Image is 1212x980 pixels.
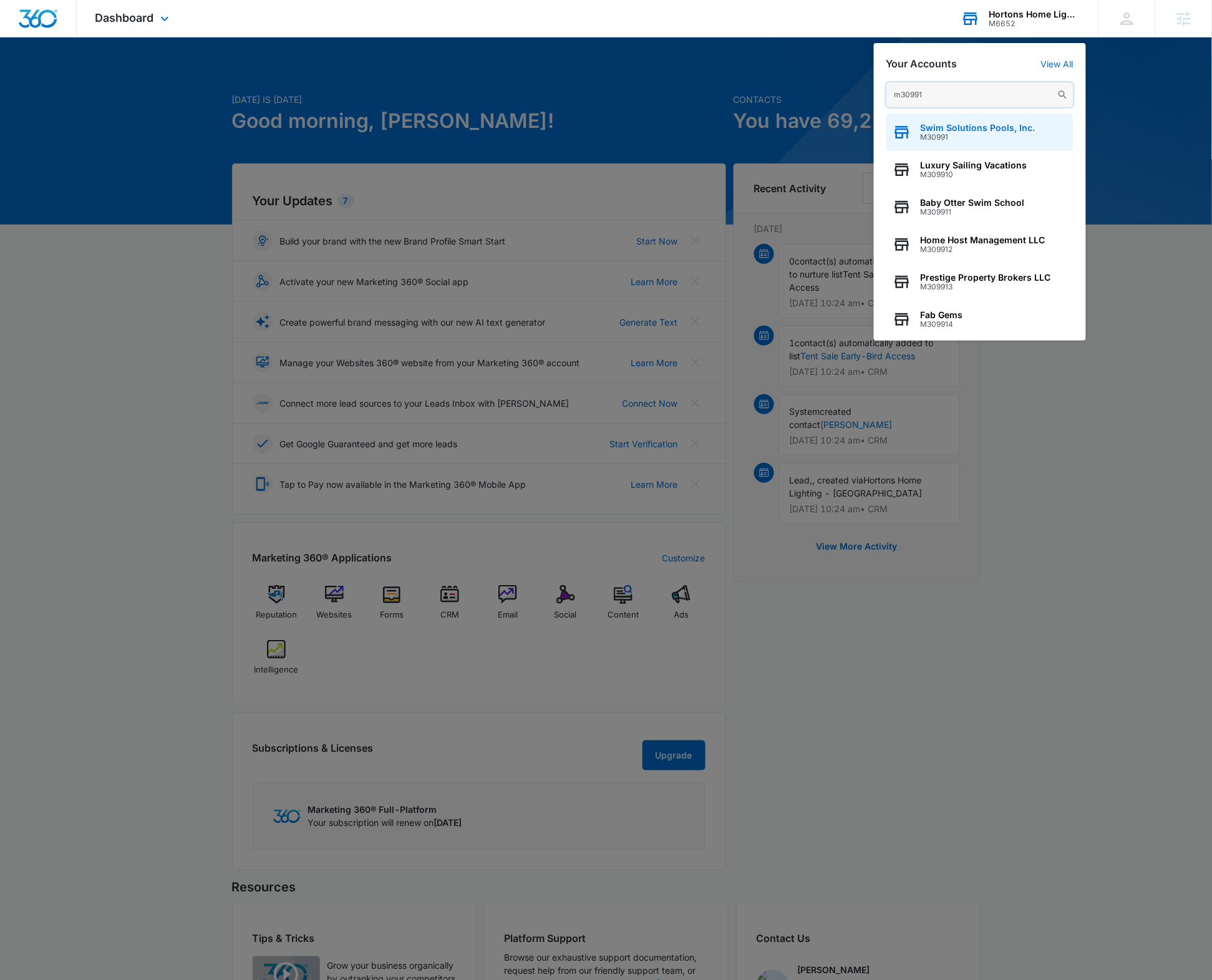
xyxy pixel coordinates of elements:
[921,198,1025,208] span: Baby Otter Swim School
[989,19,1080,28] div: account id
[1041,59,1074,69] a: View All
[886,58,957,70] h2: Your Accounts
[921,273,1051,283] span: Prestige Property Brokers LLC
[886,151,1074,188] button: Luxury Sailing VacationsM309910
[921,235,1045,245] span: Home Host Management LLC
[886,188,1074,226] button: Baby Otter Swim SchoolM309911
[886,301,1074,338] button: Fab GemsM309914
[921,160,1027,170] span: Luxury Sailing Vacations
[921,245,1045,254] span: M309912
[921,123,1035,133] span: Swim Solutions Pools, Inc.
[921,283,1051,291] span: M309913
[886,263,1074,301] button: Prestige Property Brokers LLCM309913
[95,11,154,24] span: Dashboard
[921,170,1027,179] span: M309910
[921,208,1025,216] span: M309911
[921,310,963,320] span: Fab Gems
[921,320,963,329] span: M309914
[921,133,1035,142] span: M30991
[886,114,1074,151] button: Swim Solutions Pools, Inc.M30991
[989,9,1080,19] div: account name
[886,226,1074,263] button: Home Host Management LLCM309912
[886,82,1074,107] input: Search Accounts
